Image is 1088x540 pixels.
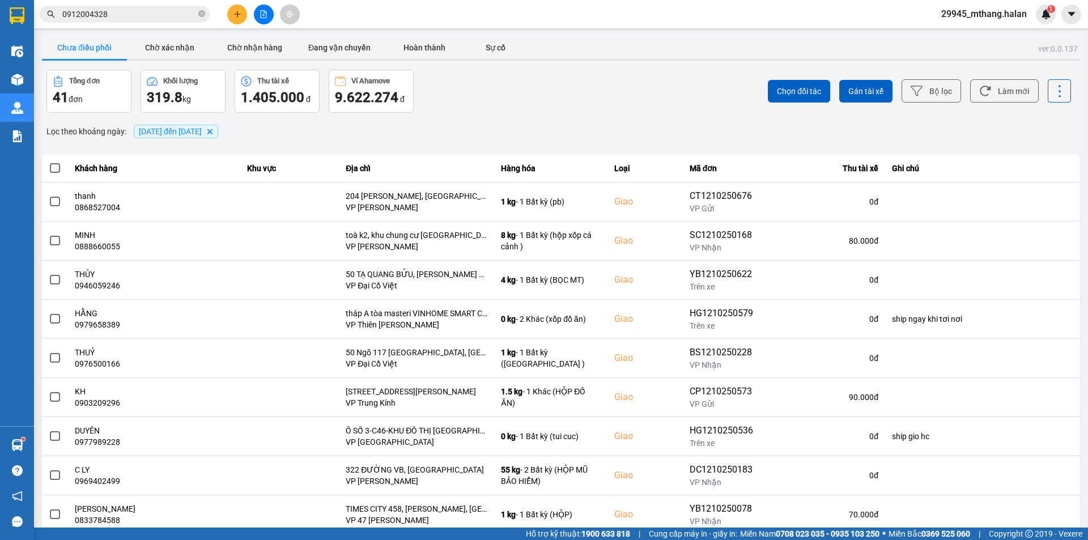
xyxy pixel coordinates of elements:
button: file-add [254,5,274,24]
div: VP [PERSON_NAME] [346,475,487,487]
button: Ví Ahamove9.622.274 đ [329,70,414,113]
span: Cung cấp máy in - giấy in: [649,528,737,540]
div: 322 ĐƯỜNG VB, [GEOGRAPHIC_DATA] [346,464,487,475]
div: VP Nhận [690,359,764,371]
button: Hoàn thành [382,36,467,59]
button: Chờ xác nhận [127,36,212,59]
div: - 1 Bất kỳ ([GEOGRAPHIC_DATA] ) [501,347,601,369]
button: Tổng đơn41đơn [46,70,131,113]
span: 0 kg [501,314,516,324]
button: Chọn đối tác [768,80,830,103]
div: Thu tài xế [257,77,289,85]
span: aim [286,10,294,18]
span: file-add [260,10,267,18]
div: [STREET_ADDRESS][PERSON_NAME] [346,386,487,397]
div: HẰNG [75,308,233,319]
div: VP Nhận [690,242,764,253]
span: copyright [1025,530,1033,538]
div: 90.000 đ [777,392,878,403]
span: 55 kg [501,465,520,474]
div: YB1210250622 [690,267,764,281]
div: 0977989228 [75,436,233,448]
div: Ô SỐ 3-C46-KHU ĐÔ THỊ [GEOGRAPHIC_DATA], [GEOGRAPHIC_DATA], [GEOGRAPHIC_DATA], [GEOGRAPHIC_DATA] [346,425,487,436]
svg: Delete [206,128,213,135]
div: 0969402499 [75,475,233,487]
div: Ví Ahamove [351,77,390,85]
div: Giao [614,195,675,209]
span: 1 kg [501,510,516,519]
div: - 1 Bất kỳ (pb) [501,196,601,207]
div: 0 đ [777,352,878,364]
div: Thu tài xế [777,161,878,175]
strong: 1900 633 818 [581,529,630,538]
button: Bộ lọc [902,79,961,103]
div: tháp A tòa masteri VINHOME SMART CITY TÂY MỖ NAM TỪ LIÊM [346,308,487,319]
div: - 1 Bất kỳ (BỌC MT) [501,274,601,286]
div: KH [75,386,233,397]
div: VP [PERSON_NAME] [346,241,487,252]
span: Miền Bắc [889,528,970,540]
strong: 0708 023 035 - 0935 103 250 [776,529,879,538]
span: 1 kg [501,197,516,206]
div: ship gio hc [892,431,1073,442]
th: Địa chỉ [339,155,494,182]
sup: 1 [1047,5,1055,13]
input: Tìm tên, số ĐT hoặc mã đơn [62,8,196,20]
div: đ [335,88,407,107]
button: Gán tài xế [839,80,892,103]
div: Giao [614,234,675,248]
img: warehouse-icon [11,74,23,86]
div: Tổng đơn [69,77,100,85]
div: VP [GEOGRAPHIC_DATA] [346,436,487,448]
button: Thu tài xế1.405.000 đ [235,70,320,113]
span: 1 kg [501,348,516,357]
div: 0868527004 [75,202,233,213]
div: ship ngay khi tơi nơi [892,313,1073,325]
div: VP 47 [PERSON_NAME] [346,515,487,526]
div: - 1 Bất kỳ (hộp xốp cá cảnh ) [501,229,601,252]
div: Trên xe [690,437,764,449]
div: THUỶ [75,347,233,358]
div: VP Đại Cồ Việt [346,358,487,369]
sup: 1 [22,437,25,441]
img: warehouse-icon [11,439,23,451]
span: plus [233,10,241,18]
div: 0 đ [777,431,878,442]
span: ⚪️ [882,532,886,536]
th: Ghi chú [885,155,1080,182]
img: warehouse-icon [11,45,23,57]
div: DC1210250183 [690,463,764,477]
span: 4 kg [501,275,516,284]
div: VP Đại Cồ Việt [346,280,487,291]
span: Miền Nam [740,528,879,540]
img: warehouse-icon [11,102,23,114]
div: - 2 Khác (xốp đồ ăn) [501,313,601,325]
div: Giao [614,469,675,482]
div: 0888660055 [75,241,233,252]
span: 0 kg [501,432,516,441]
div: 0 đ [777,274,878,286]
div: 0903209296 [75,397,233,409]
button: Đang vận chuyển [297,36,382,59]
img: logo-vxr [10,7,24,24]
div: 70.000 đ [777,509,878,520]
div: 0946059246 [75,280,233,291]
div: CT1210250676 [690,189,764,203]
img: solution-icon [11,130,23,142]
div: - 2 Bất kỳ (HỘP MŨ BẢO HIỂM) [501,464,601,487]
span: close-circle [198,10,205,17]
div: 204 [PERSON_NAME], [GEOGRAPHIC_DATA], [PERSON_NAME] [346,190,487,202]
span: 41 [53,90,69,105]
div: Trên xe [690,281,764,292]
div: đơn [53,88,125,107]
button: Chưa điều phối [42,36,127,59]
div: VP Trung Kính [346,397,487,409]
span: 01/10/2025 đến 12/10/2025, close by backspace [134,125,218,138]
span: search [47,10,55,18]
div: đ [241,88,313,107]
div: - 1 Bất kỳ (tui cuc) [501,431,601,442]
th: Hàng hóa [494,155,607,182]
div: Giao [614,390,675,404]
div: VP Gửi [690,203,764,214]
div: VP Gửi [690,398,764,410]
